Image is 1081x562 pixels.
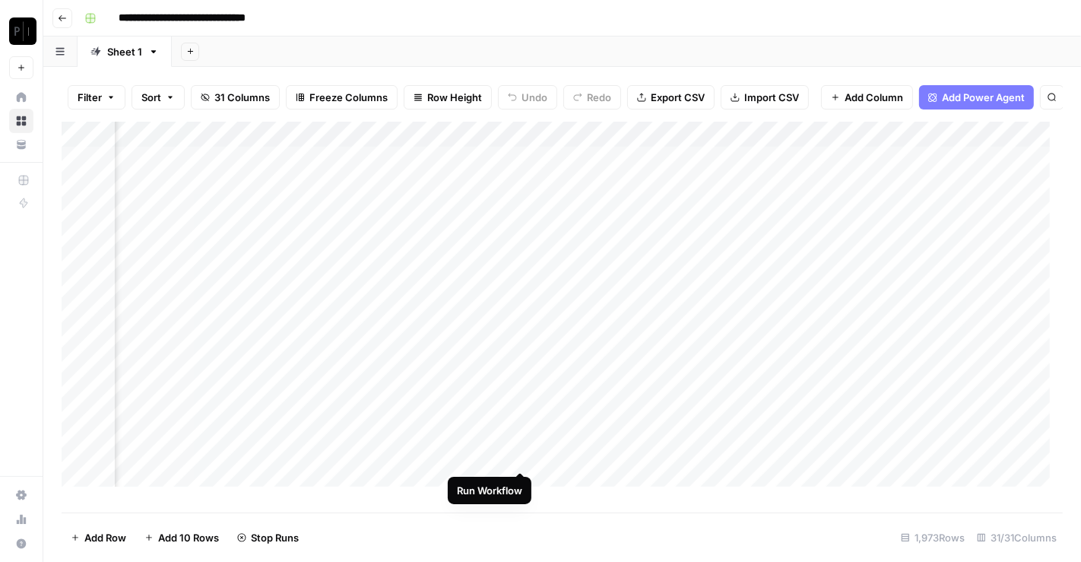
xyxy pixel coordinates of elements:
[563,85,621,110] button: Redo
[9,132,33,157] a: Your Data
[521,90,547,105] span: Undo
[84,530,126,545] span: Add Row
[68,85,125,110] button: Filter
[427,90,482,105] span: Row Height
[457,483,522,498] div: Run Workflow
[919,85,1034,110] button: Add Power Agent
[9,507,33,532] a: Usage
[895,525,971,550] div: 1,973 Rows
[9,483,33,507] a: Settings
[191,85,280,110] button: 31 Columns
[141,90,161,105] span: Sort
[78,37,172,67] a: Sheet 1
[942,90,1025,105] span: Add Power Agent
[214,90,270,105] span: 31 Columns
[132,85,185,110] button: Sort
[627,85,715,110] button: Export CSV
[251,530,299,545] span: Stop Runs
[78,90,102,105] span: Filter
[309,90,388,105] span: Freeze Columns
[651,90,705,105] span: Export CSV
[821,85,913,110] button: Add Column
[286,85,398,110] button: Freeze Columns
[107,44,142,59] div: Sheet 1
[135,525,228,550] button: Add 10 Rows
[971,525,1063,550] div: 31/31 Columns
[158,530,219,545] span: Add 10 Rows
[9,17,36,45] img: Paragon (Prod) Logo
[744,90,799,105] span: Import CSV
[9,85,33,110] a: Home
[721,85,809,110] button: Import CSV
[9,109,33,133] a: Browse
[498,85,557,110] button: Undo
[845,90,903,105] span: Add Column
[228,525,308,550] button: Stop Runs
[62,525,135,550] button: Add Row
[9,12,33,50] button: Workspace: Paragon (Prod)
[587,90,611,105] span: Redo
[404,85,492,110] button: Row Height
[9,532,33,556] button: Help + Support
